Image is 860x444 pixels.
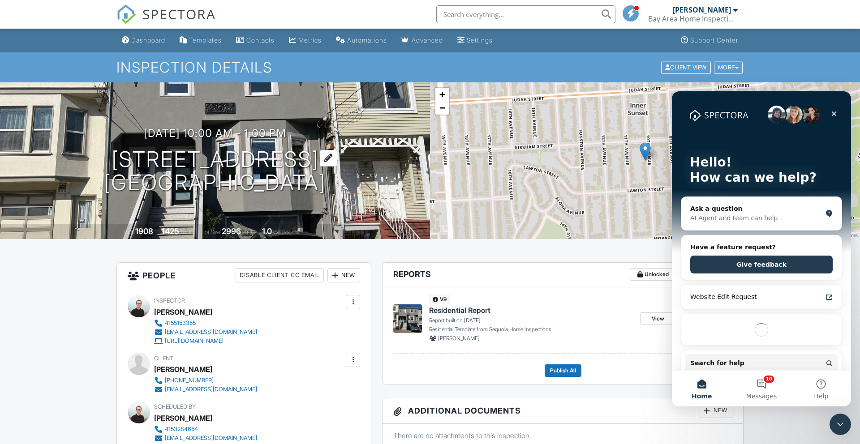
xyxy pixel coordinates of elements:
span: sq. ft. [181,229,193,235]
span: SPECTORA [142,4,216,23]
span: Inspector [154,297,185,304]
div: Contacts [246,36,275,44]
a: Zoom in [435,88,449,101]
div: 1908 [135,226,153,236]
div: 1425 [162,226,179,236]
div: Settings [467,36,493,44]
h1: Inspection Details [116,60,744,75]
a: Settings [454,32,496,49]
div: Metrics [298,36,322,44]
div: Dashboard [131,36,165,44]
div: 4153284654 [165,426,198,433]
iframe: Intercom live chat [672,91,851,406]
a: Zoom out [435,101,449,115]
div: Disable Client CC Email [236,268,324,282]
div: New [327,268,360,282]
div: New [700,404,732,418]
div: [EMAIL_ADDRESS][DOMAIN_NAME] [165,329,257,336]
div: Client View [661,61,711,73]
span: sq.ft. [242,229,254,235]
span: Client [154,355,173,362]
a: Dashboard [118,32,169,49]
div: Templates [189,36,222,44]
a: [EMAIL_ADDRESS][DOMAIN_NAME] [154,385,257,394]
a: Support Center [677,32,742,49]
div: [PERSON_NAME] [154,363,212,376]
span: Scheduled By [154,403,196,410]
a: Client View [660,64,713,70]
div: [URL][DOMAIN_NAME] [165,337,224,345]
h3: Additional Documents [383,398,743,424]
div: Bay Area Home Inspections [648,14,738,23]
div: Support Center [690,36,738,44]
p: There are no attachments to this inspection. [393,431,732,440]
div: 4155153355 [165,320,196,327]
a: Metrics [285,32,325,49]
div: [PHONE_NUMBER] [165,377,214,384]
a: SPECTORA [116,12,216,31]
div: [EMAIL_ADDRESS][DOMAIN_NAME] [165,386,257,393]
a: [URL][DOMAIN_NAME] [154,337,257,346]
div: [PERSON_NAME] [154,411,212,425]
h3: [DATE] 10:00 am - 1:00 pm [144,127,286,139]
div: 2996 [222,226,241,236]
div: [PERSON_NAME] [154,305,212,319]
span: bathrooms [273,229,299,235]
img: The Best Home Inspection Software - Spectora [116,4,136,24]
a: [EMAIL_ADDRESS][DOMAIN_NAME] [154,328,257,337]
div: 1.0 [262,226,272,236]
a: Contacts [232,32,278,49]
a: 4153284654 [154,425,257,434]
h1: [STREET_ADDRESS] [GEOGRAPHIC_DATA] [104,148,326,195]
div: More [714,61,743,73]
a: Automations (Basic) [332,32,391,49]
span: Lot Size [202,229,220,235]
a: [PHONE_NUMBER] [154,376,257,385]
input: Search everything... [436,5,615,23]
iframe: Intercom live chat [830,414,851,435]
a: Advanced [398,32,447,49]
a: Templates [176,32,225,49]
div: [EMAIL_ADDRESS][DOMAIN_NAME] [165,435,257,442]
h3: People [117,263,371,288]
div: Automations [347,36,387,44]
a: [EMAIL_ADDRESS][DOMAIN_NAME] [154,434,257,443]
a: 4155153355 [154,319,257,328]
span: Built [124,229,134,235]
div: Advanced [412,36,443,44]
div: [PERSON_NAME] [673,5,731,14]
